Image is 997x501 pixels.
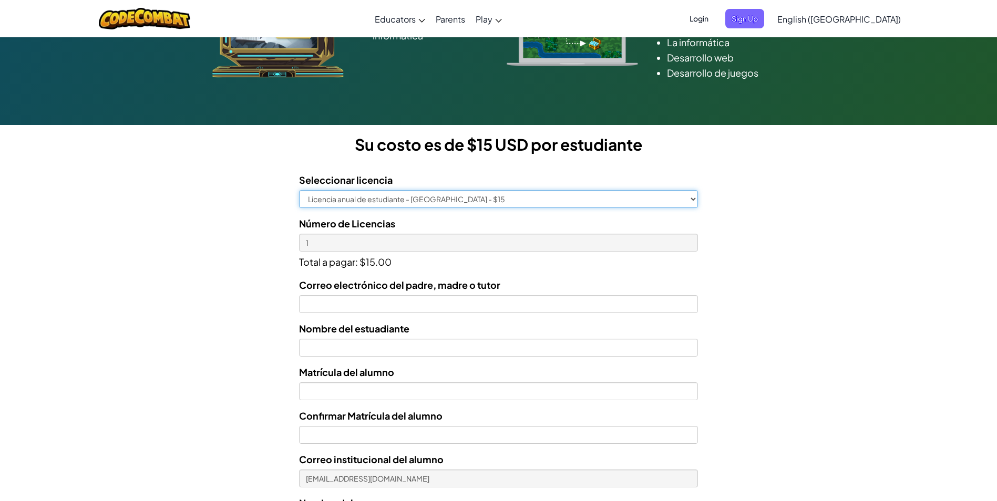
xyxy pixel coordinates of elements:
[299,172,393,187] label: Seleccionar licencia
[369,5,430,33] a: Educators
[683,9,715,28] button: Login
[299,252,698,269] p: Total a pagar: $15.00
[299,277,500,293] label: Correo electrónico del padre, madre o tutor
[99,8,191,29] img: CodeCombat logo
[375,14,416,25] span: Educators
[772,5,906,33] a: English ([GEOGRAPHIC_DATA])
[777,14,901,25] span: English ([GEOGRAPHIC_DATA])
[299,408,443,423] label: Confirmar Matrícula del alumno
[299,321,409,336] label: Nombre del estuadiante
[476,14,492,25] span: Play
[299,452,444,467] label: Correo institucional del alumno
[667,50,785,65] li: Desarrollo web
[667,65,785,80] li: Desarrollo de juegos
[430,5,470,33] a: Parents
[725,9,764,28] button: Sign Up
[667,35,785,50] li: La informática
[299,364,394,380] label: Matrícula del alumno
[299,216,395,231] label: Número de Licencias
[470,5,507,33] a: Play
